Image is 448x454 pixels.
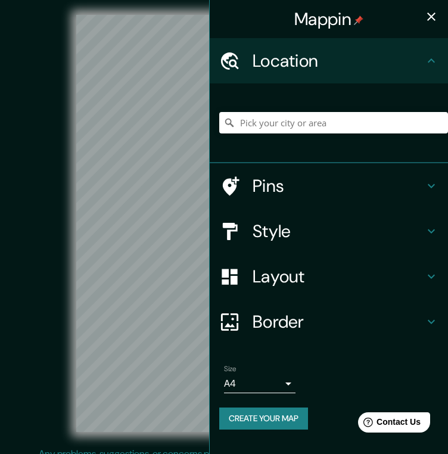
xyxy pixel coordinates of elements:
[224,364,237,374] label: Size
[253,50,424,71] h4: Location
[253,266,424,287] h4: Layout
[210,299,448,344] div: Border
[210,38,448,83] div: Location
[253,220,424,242] h4: Style
[210,254,448,299] div: Layout
[354,15,363,25] img: pin-icon.png
[219,112,448,133] input: Pick your city or area
[76,15,371,432] canvas: Map
[219,408,308,430] button: Create your map
[210,163,448,209] div: Pins
[253,311,424,332] h4: Border
[210,209,448,254] div: Style
[253,175,424,197] h4: Pins
[294,8,363,30] h4: Mappin
[342,408,435,441] iframe: Help widget launcher
[224,374,295,393] div: A4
